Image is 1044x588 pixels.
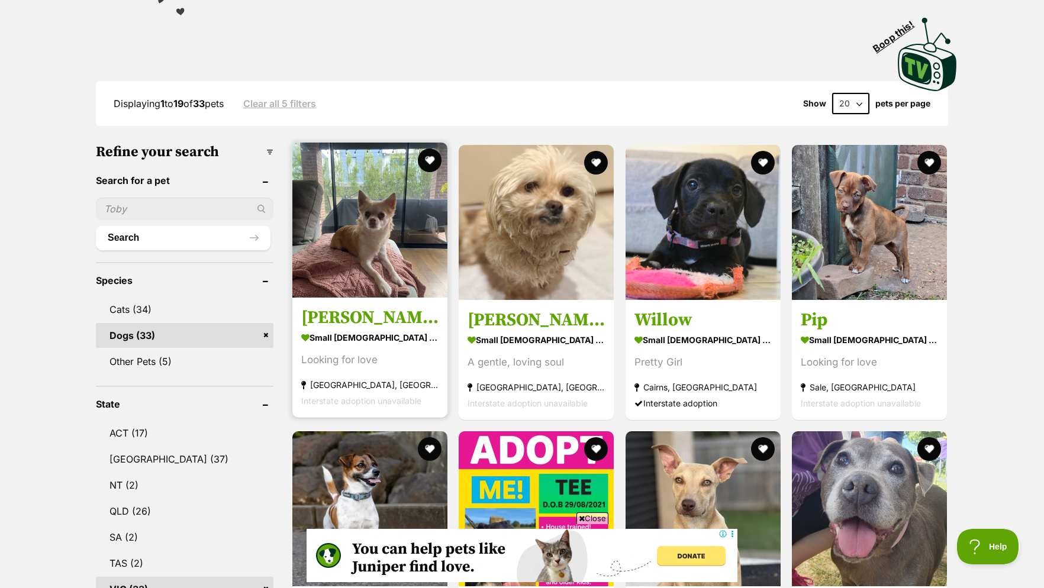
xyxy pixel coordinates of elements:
header: State [96,399,273,409]
a: [PERSON_NAME] small [DEMOGRAPHIC_DATA] Dog Looking for love [GEOGRAPHIC_DATA], [GEOGRAPHIC_DATA] ... [292,298,447,418]
strong: Cairns, [GEOGRAPHIC_DATA] [634,379,772,395]
img: Rhoryn - Fox Terrier Dog [292,431,447,586]
img: Mabel - Chihuahua Dog [292,143,447,298]
button: favourite [418,437,442,461]
div: Pretty Girl [634,354,772,370]
button: favourite [751,151,775,175]
span: Interstate adoption unavailable [468,398,588,408]
img: Willow - French Bulldog [626,145,781,300]
iframe: Advertisement [307,529,737,582]
img: Sara - Staffordshire Bull Terrier Dog [792,431,947,586]
strong: small [DEMOGRAPHIC_DATA] Dog [468,331,605,348]
header: Species [96,275,273,286]
a: SA (2) [96,525,273,550]
span: Interstate adoption unavailable [801,398,921,408]
header: Search for a pet [96,175,273,186]
a: OneZip [98,109,127,121]
a: NT (2) [96,473,273,497]
div: Looking for love [301,352,439,368]
strong: 33 [193,98,205,109]
span: Boop this! [871,11,926,54]
button: favourite [917,437,941,461]
strong: 19 [173,98,183,109]
a: [PERSON_NAME] small [DEMOGRAPHIC_DATA] Dog A gentle, loving soul [GEOGRAPHIC_DATA], [GEOGRAPHIC_D... [459,300,614,420]
div: OneZip [98,22,476,50]
a: QLD (26) [96,499,273,524]
a: Willow small [DEMOGRAPHIC_DATA] Dog Pretty Girl Cairns, [GEOGRAPHIC_DATA] Interstate adoption [626,300,781,420]
img: PetRescue TV logo [898,18,957,91]
button: favourite [585,437,608,461]
img: Tee - Greyhound Dog [459,431,614,586]
img: Kada - Mixed breed Dog [626,431,781,586]
a: Boop this! [898,7,957,93]
strong: Sale, [GEOGRAPHIC_DATA] [801,379,938,395]
button: favourite [585,151,608,175]
a: Cats (34) [96,297,273,322]
a: ACT (17) [96,421,273,445]
strong: small [DEMOGRAPHIC_DATA] Dog [634,331,772,348]
a: Pip small [DEMOGRAPHIC_DATA] Dog Looking for love Sale, [GEOGRAPHIC_DATA] Interstate adoption una... [792,300,947,420]
input: Toby [96,198,273,220]
button: favourite [751,437,775,461]
strong: small [DEMOGRAPHIC_DATA] Dog [801,331,938,348]
h3: [PERSON_NAME] [468,309,605,331]
div: A gentle, loving soul [468,354,605,370]
a: Compress or Open Zip Files (Free) | OneZip [98,54,298,67]
button: favourite [418,148,442,172]
span: Open [396,108,419,120]
h3: Willow [634,309,772,331]
a: Start Download [98,28,224,50]
button: favourite [917,151,941,175]
span: Interstate adoption unavailable [301,396,421,406]
strong: [GEOGRAPHIC_DATA], [GEOGRAPHIC_DATA] [301,377,439,393]
strong: small [DEMOGRAPHIC_DATA] Dog [301,329,439,346]
h3: [PERSON_NAME] [301,306,439,329]
a: Other Pets (5) [96,349,273,374]
strong: 1 [160,98,165,109]
span: Displaying to of pets [114,98,224,109]
span: Close [576,512,608,524]
div: Looking for love [801,354,938,370]
h3: Pip [801,309,938,331]
a: TAS (2) [96,551,273,576]
img: Margie - Maltese Dog [459,145,614,300]
strong: [GEOGRAPHIC_DATA], [GEOGRAPHIC_DATA] [468,379,605,395]
span: Show [803,99,826,108]
iframe: Help Scout Beacon - Open [957,529,1020,564]
a: Dogs (33) [96,323,273,348]
a: [GEOGRAPHIC_DATA] (37) [96,447,273,471]
label: pets per page [875,99,930,108]
h3: Refine your search [96,144,273,160]
a: Open [350,104,476,126]
img: Pip - Border Collie Dog [792,145,947,300]
a: Clear all 5 filters [243,98,316,109]
div: Interstate adoption [634,395,772,411]
button: Search [96,226,270,250]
